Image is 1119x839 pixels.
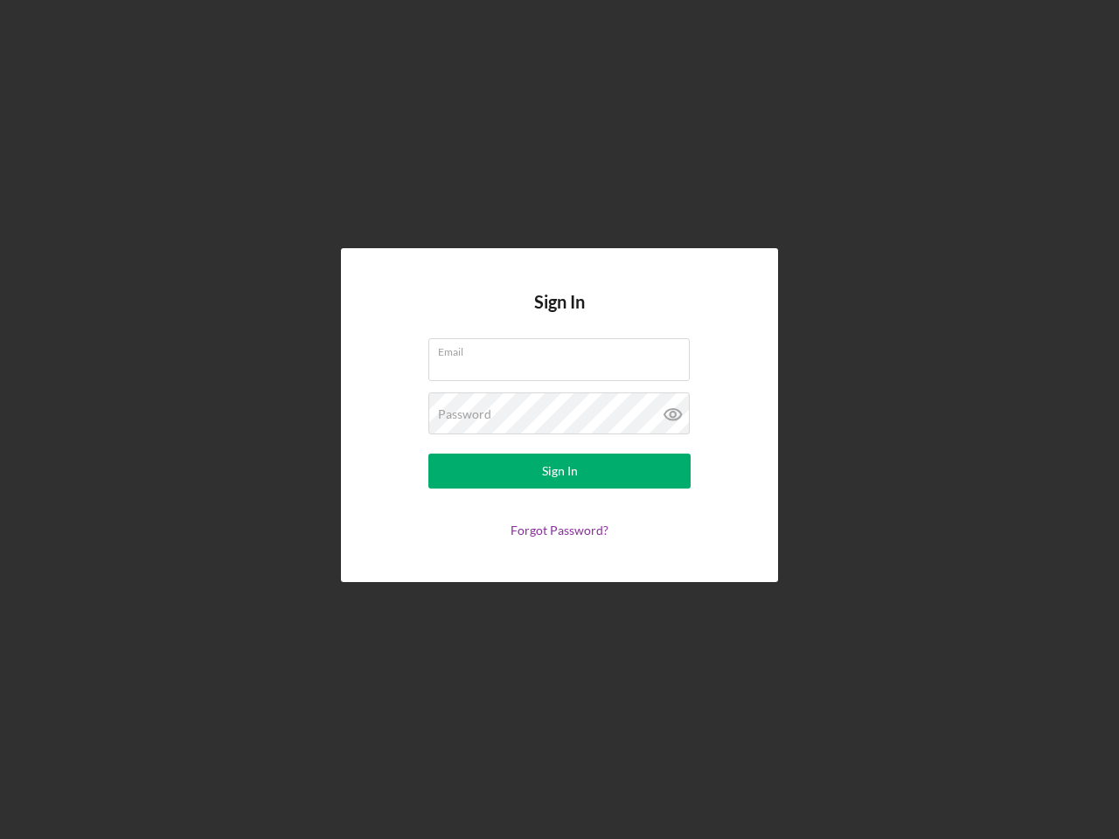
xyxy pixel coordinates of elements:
label: Password [438,407,491,421]
label: Email [438,339,690,358]
h4: Sign In [534,292,585,338]
button: Sign In [428,454,691,489]
a: Forgot Password? [511,523,608,537]
div: Sign In [542,454,578,489]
